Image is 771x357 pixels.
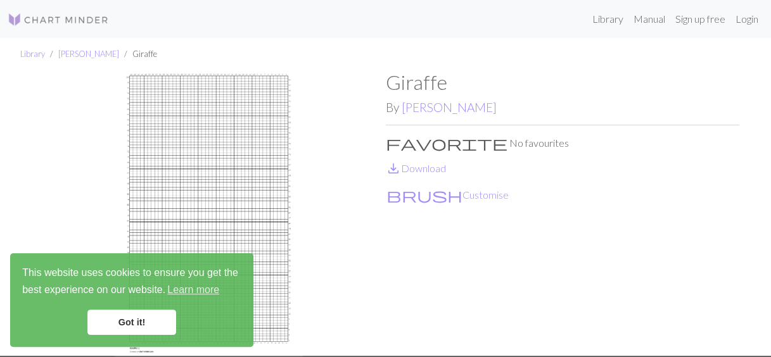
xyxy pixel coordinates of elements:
[670,6,730,32] a: Sign up free
[386,162,446,174] a: DownloadDownload
[628,6,670,32] a: Manual
[8,12,109,27] img: Logo
[22,265,241,299] span: This website uses cookies to ensure you get the best experience on our website.
[165,280,221,299] a: learn more about cookies
[386,100,739,115] h2: By
[386,70,739,94] h1: Giraffe
[10,253,253,347] div: cookieconsent
[386,187,462,203] i: Customise
[386,135,507,151] i: Favourite
[58,49,119,59] a: [PERSON_NAME]
[386,134,507,152] span: favorite
[32,70,386,356] img: Giraffe
[87,310,176,335] a: dismiss cookie message
[402,100,497,115] a: [PERSON_NAME]
[730,6,763,32] a: Login
[386,186,462,204] span: brush
[20,49,45,59] a: Library
[119,48,157,60] li: Giraffe
[386,135,739,151] p: No favourites
[386,161,401,176] i: Download
[587,6,628,32] a: Library
[386,160,401,177] span: save_alt
[386,187,509,203] button: CustomiseCustomise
